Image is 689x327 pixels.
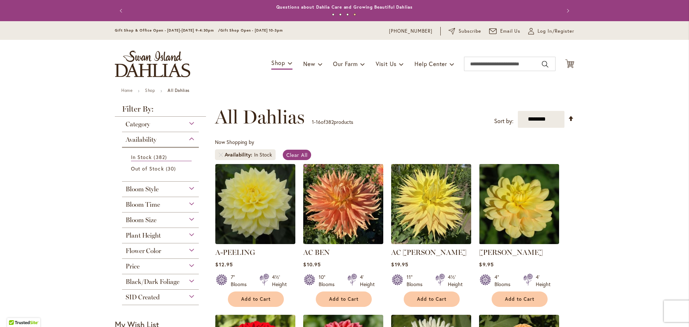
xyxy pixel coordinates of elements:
[376,60,397,67] span: Visit Us
[339,13,342,16] button: 2 of 4
[131,154,152,160] span: In Stock
[115,105,206,117] strong: Filter By:
[492,291,548,307] button: Add to Cart
[215,261,233,268] span: $12.95
[389,28,432,35] a: [PHONE_NUMBER]
[312,116,353,128] p: - of products
[500,28,521,35] span: Email Us
[479,248,543,257] a: [PERSON_NAME]
[228,291,284,307] button: Add to Cart
[479,261,493,268] span: $9.95
[215,106,305,128] span: All Dahlias
[126,278,179,286] span: Black/Dark Foliage
[479,164,559,244] img: AHOY MATEY
[276,4,412,10] a: Questions about Dahlia Care and Growing Beautiful Dahlias
[126,201,160,209] span: Bloom Time
[5,302,25,322] iframe: Launch Accessibility Center
[303,261,320,268] span: $10.95
[528,28,574,35] a: Log In/Register
[329,296,358,302] span: Add to Cart
[360,274,375,288] div: 4' Height
[126,247,161,255] span: Flower Color
[126,216,156,224] span: Bloom Size
[121,88,132,93] a: Home
[215,164,295,244] img: A-Peeling
[220,28,283,33] span: Gift Shop Open - [DATE] 10-3pm
[126,120,150,128] span: Category
[115,28,220,33] span: Gift Shop & Office Open - [DATE]-[DATE] 9-4:30pm /
[115,4,129,18] button: Previous
[417,296,446,302] span: Add to Cart
[449,28,481,35] a: Subscribe
[333,60,357,67] span: Our Farm
[495,274,515,288] div: 4" Blooms
[126,293,160,301] span: SID Created
[391,164,471,244] img: AC Jeri
[166,165,178,172] span: 30
[536,274,550,288] div: 4' Height
[286,151,308,158] span: Clear All
[126,136,156,144] span: Availability
[231,274,251,288] div: 7" Blooms
[505,296,534,302] span: Add to Cart
[303,239,383,246] a: AC BEN
[404,291,460,307] button: Add to Cart
[346,13,349,16] button: 3 of 4
[538,28,574,35] span: Log In/Register
[272,274,287,288] div: 4½' Height
[115,51,190,77] a: store logo
[241,296,271,302] span: Add to Cart
[316,291,372,307] button: Add to Cart
[479,239,559,246] a: AHOY MATEY
[325,118,334,125] span: 382
[215,139,254,145] span: Now Shopping by
[391,261,408,268] span: $19.95
[126,185,159,193] span: Bloom Style
[353,13,356,16] button: 4 of 4
[448,274,463,288] div: 4½' Height
[407,274,427,288] div: 11" Blooms
[391,239,471,246] a: AC Jeri
[145,88,155,93] a: Shop
[303,164,383,244] img: AC BEN
[303,248,330,257] a: AC BEN
[215,248,255,257] a: A-PEELING
[254,151,272,158] div: In Stock
[131,153,192,161] a: In Stock 382
[332,13,334,16] button: 1 of 4
[560,4,574,18] button: Next
[489,28,521,35] a: Email Us
[154,153,168,161] span: 382
[126,262,140,270] span: Price
[303,60,315,67] span: New
[225,151,254,158] span: Availability
[283,150,311,160] a: Clear All
[271,59,285,66] span: Shop
[312,118,314,125] span: 1
[131,165,192,172] a: Out of Stock 30
[414,60,447,67] span: Help Center
[215,239,295,246] a: A-Peeling
[391,248,467,257] a: AC [PERSON_NAME]
[219,153,223,157] a: Remove Availability In Stock
[319,274,339,288] div: 10" Blooms
[126,232,161,239] span: Plant Height
[168,88,189,93] strong: All Dahlias
[494,115,514,128] label: Sort by:
[316,118,321,125] span: 16
[131,165,164,172] span: Out of Stock
[459,28,481,35] span: Subscribe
